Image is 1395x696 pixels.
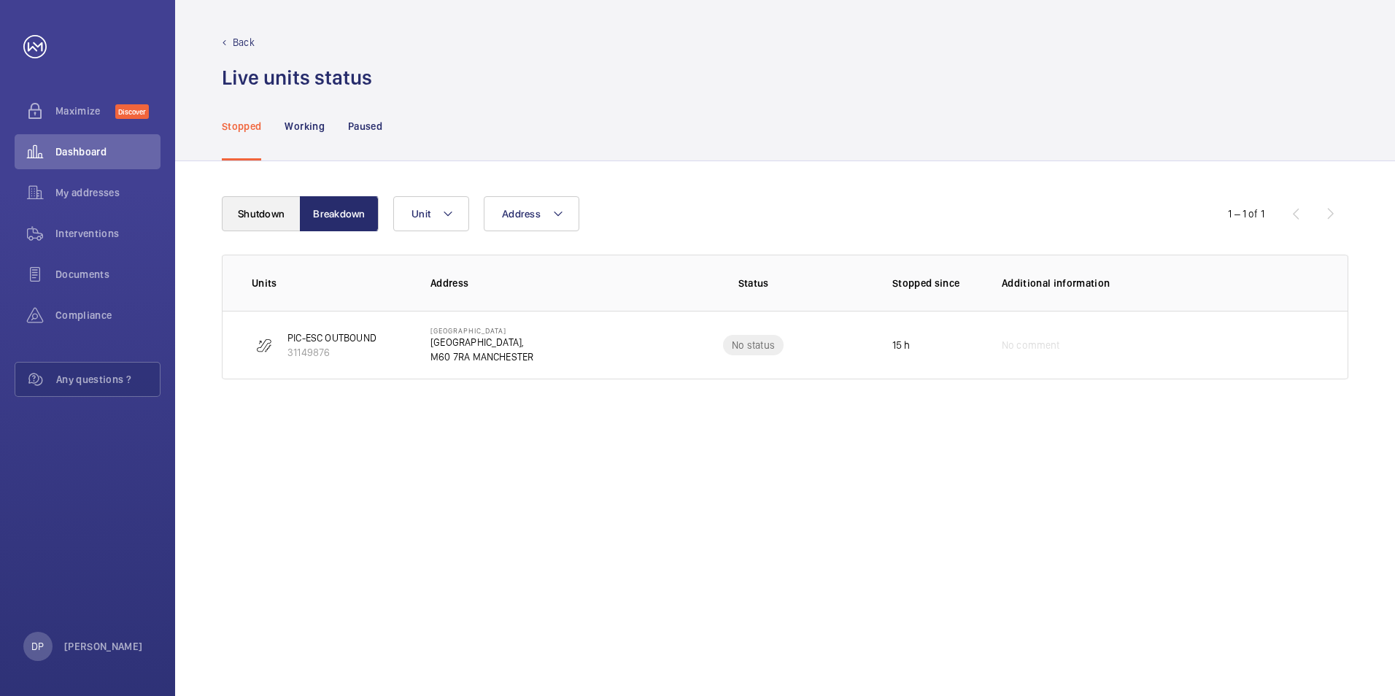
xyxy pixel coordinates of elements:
[255,336,273,354] img: escalator.svg
[285,119,324,134] p: Working
[56,372,160,387] span: Any questions ?
[55,104,115,118] span: Maximize
[233,35,255,50] p: Back
[64,639,143,654] p: [PERSON_NAME]
[287,345,376,360] p: 31149876
[348,119,382,134] p: Paused
[222,196,301,231] button: Shutdown
[1002,338,1060,352] span: No comment
[502,208,541,220] span: Address
[55,267,161,282] span: Documents
[411,208,430,220] span: Unit
[648,276,858,290] p: Status
[484,196,579,231] button: Address
[430,326,533,335] p: [GEOGRAPHIC_DATA]
[252,276,407,290] p: Units
[1228,206,1264,221] div: 1 – 1 of 1
[222,64,372,91] h1: Live units status
[31,639,44,654] p: DP
[222,119,261,134] p: Stopped
[732,338,775,352] p: No status
[55,308,161,322] span: Compliance
[393,196,469,231] button: Unit
[55,144,161,159] span: Dashboard
[892,338,911,352] p: 15 h
[55,226,161,241] span: Interventions
[55,185,161,200] span: My addresses
[1002,276,1318,290] p: Additional information
[430,349,533,364] p: M60 7RA MANCHESTER
[115,104,149,119] span: Discover
[430,276,638,290] p: Address
[287,330,376,345] p: PIC-ESC OUTBOUND
[892,276,978,290] p: Stopped since
[430,335,533,349] p: [GEOGRAPHIC_DATA],
[300,196,379,231] button: Breakdown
